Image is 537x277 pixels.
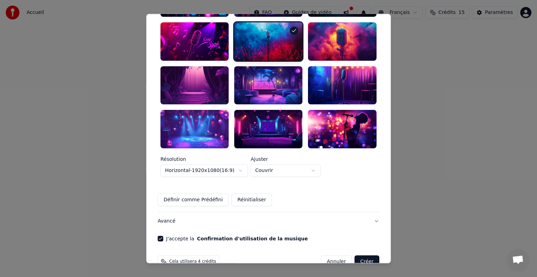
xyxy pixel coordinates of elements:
button: Avancé [158,212,379,230]
span: Cela utilisera 4 crédits [169,259,216,264]
label: Ajuster [251,157,321,162]
button: Réinitialiser [231,194,272,206]
button: Définir comme Prédéfini [158,194,229,206]
label: J'accepte la [166,236,308,241]
label: Résolution [160,157,248,162]
button: Annuler [321,255,352,268]
button: J'accepte la [197,236,308,241]
button: Créer [355,255,379,268]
